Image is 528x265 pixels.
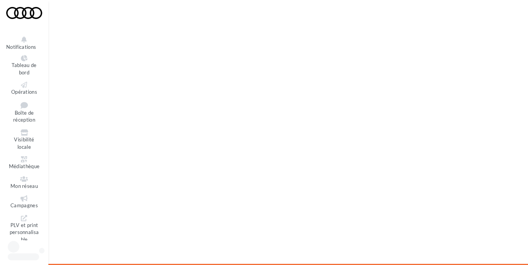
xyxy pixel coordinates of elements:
a: PLV et print personnalisable [6,213,42,244]
span: Campagnes [10,202,38,208]
span: Boîte de réception [13,110,35,123]
span: Tableau de bord [12,62,36,76]
span: PLV et print personnalisable [10,222,39,243]
a: Opérations [6,80,42,97]
a: Médiathèque [6,155,42,171]
span: Visibilité locale [14,136,34,150]
a: Mon réseau [6,174,42,191]
span: Notifications [6,44,36,50]
a: Visibilité locale [6,128,42,151]
a: Boîte de réception [6,100,42,125]
span: Médiathèque [9,163,40,169]
span: Opérations [11,89,37,95]
span: Mon réseau [10,183,38,189]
